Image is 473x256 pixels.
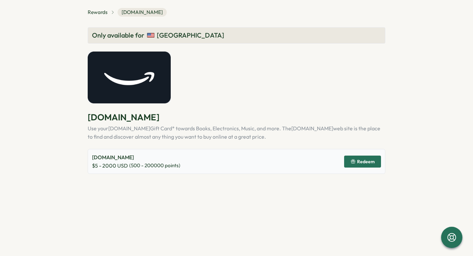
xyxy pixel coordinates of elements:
img: United States [147,31,155,39]
a: [DOMAIN_NAME] [108,125,150,132]
a: [DOMAIN_NAME] [291,125,333,132]
button: Redeem [344,156,381,168]
span: [GEOGRAPHIC_DATA] [157,30,224,41]
p: [DOMAIN_NAME] [92,153,180,162]
span: Redeem [357,159,375,164]
span: $ 5 - 2000 USD [92,162,128,170]
p: Use your Gift Card* towards Books, Electronics, Music, and more. The web site is the place to fin... [88,124,385,141]
a: Rewards [88,9,108,16]
p: [DOMAIN_NAME] [88,111,385,123]
span: ( 500 - 200000 points) [129,162,180,169]
span: [DOMAIN_NAME] [118,8,167,17]
img: Amazon.com [88,52,171,103]
span: Only available for [92,30,144,41]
